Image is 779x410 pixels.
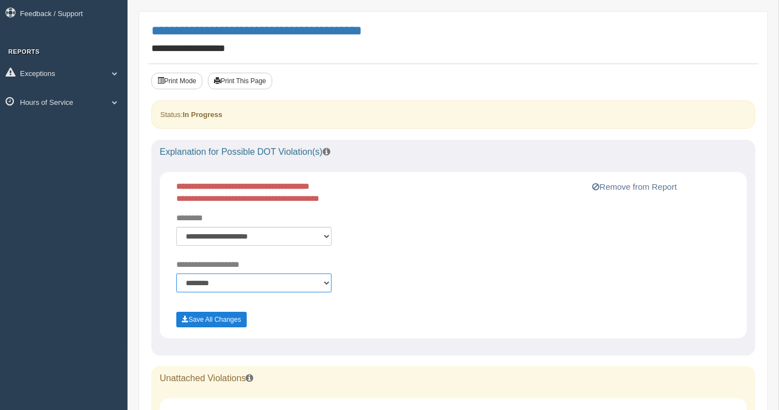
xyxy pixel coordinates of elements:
strong: In Progress [182,110,222,119]
div: Explanation for Possible DOT Violation(s) [151,140,755,164]
div: Status: [151,100,755,129]
button: Save [176,312,247,327]
div: Unattached Violations [151,366,755,391]
button: Print This Page [208,73,272,89]
button: Print Mode [151,73,202,89]
button: Remove from Report [589,180,680,194]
